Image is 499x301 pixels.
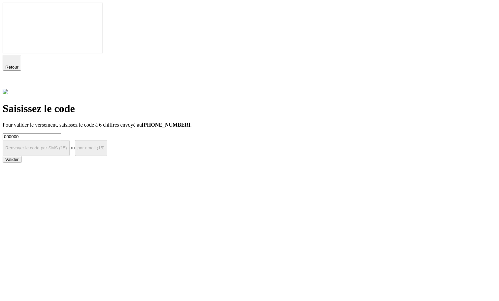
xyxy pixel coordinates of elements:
span: . [190,122,191,128]
span: ou [70,145,75,150]
div: Valider [5,157,19,162]
button: Retour [3,55,21,71]
button: Valider [3,156,21,163]
span: [PHONE_NUMBER] [142,122,190,128]
span: par email (15) [78,145,105,150]
h1: Saisissez le code [3,103,496,115]
span: Retour [5,65,18,70]
span: Renvoyer le code par SMS (15) [5,145,67,150]
img: alexis.png [3,89,8,94]
button: Renvoyer le code par SMS (15) [3,140,70,156]
input: 000000 [3,133,61,140]
span: Pour valider le versement, saisissez le code à 6 chiffres envoyé au [3,122,142,128]
button: par email (15) [75,140,107,156]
